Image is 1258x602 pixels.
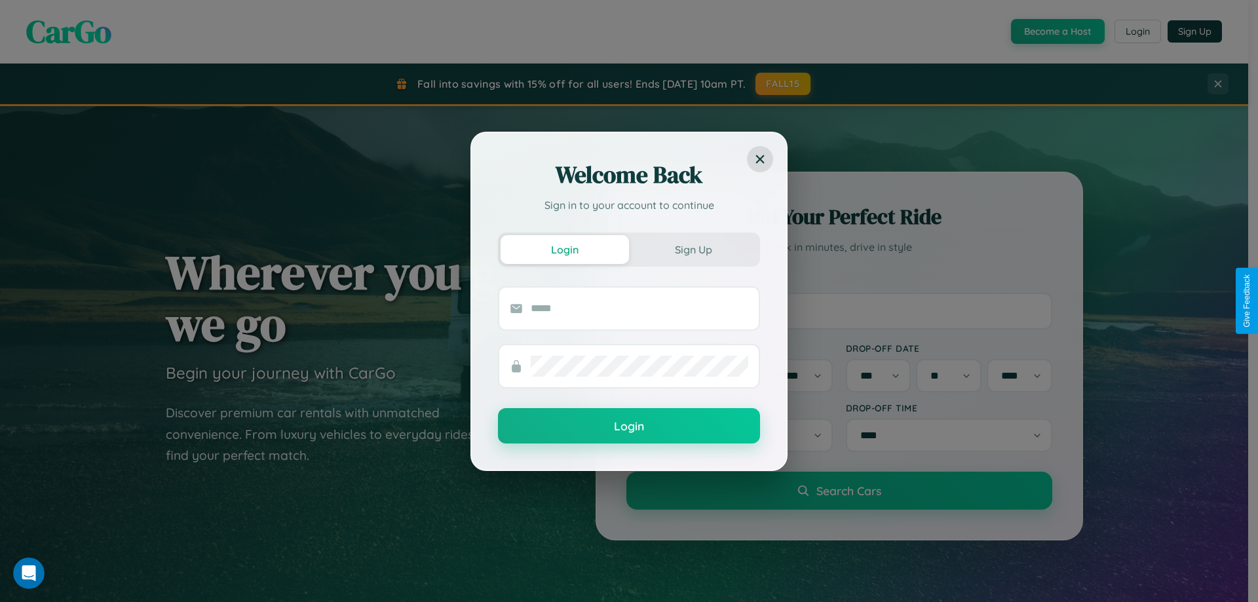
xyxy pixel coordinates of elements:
[501,235,629,264] button: Login
[629,235,757,264] button: Sign Up
[498,159,760,191] h2: Welcome Back
[1242,274,1251,328] div: Give Feedback
[498,197,760,213] p: Sign in to your account to continue
[498,408,760,443] button: Login
[13,557,45,589] iframe: Intercom live chat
